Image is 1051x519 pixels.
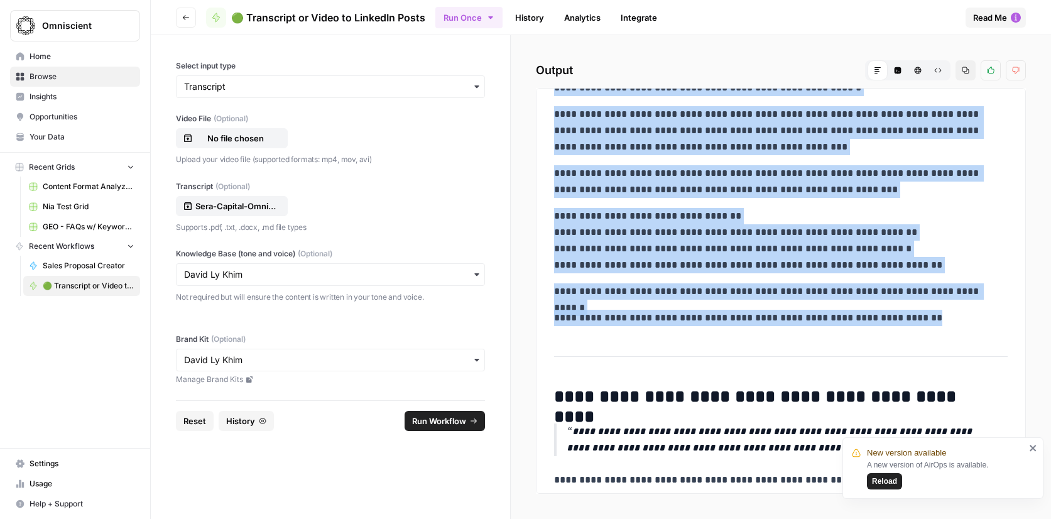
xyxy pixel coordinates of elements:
[30,478,134,489] span: Usage
[42,19,118,32] span: Omniscient
[23,177,140,197] a: Content Format Analyzer Grid
[412,415,466,427] span: Run Workflow
[30,91,134,102] span: Insights
[176,128,288,148] button: No file chosen
[30,51,134,62] span: Home
[30,458,134,469] span: Settings
[10,237,140,256] button: Recent Workflows
[183,415,206,427] span: Reset
[176,60,485,72] label: Select input type
[867,459,1025,489] div: A new version of AirOps is available.
[435,7,503,28] button: Run Once
[184,354,477,366] input: David Ly Khim
[23,197,140,217] a: Nia Test Grid
[23,276,140,296] a: 🟢 Transcript or Video to LinkedIn Posts
[43,181,134,192] span: Content Format Analyzer Grid
[405,411,485,431] button: Run Workflow
[195,200,276,212] p: Sera-Capital-Omniscient-GEO-Consultation-3e04de51-f96b.pdf
[10,87,140,107] a: Insights
[43,260,134,271] span: Sales Proposal Creator
[206,8,425,28] a: 🟢 Transcript or Video to LinkedIn Posts
[176,411,214,431] button: Reset
[195,132,276,145] p: No file chosen
[176,248,485,259] label: Knowledge Base (tone and voice)
[231,10,425,25] span: 🟢 Transcript or Video to LinkedIn Posts
[176,221,485,234] p: Supports .pdf, .txt, .docx, .md file types
[176,113,485,124] label: Video File
[215,181,250,192] span: (Optional)
[973,11,1007,24] span: Read Me
[10,494,140,514] button: Help + Support
[211,334,246,345] span: (Optional)
[176,374,485,385] a: Manage Brand Kits
[10,107,140,127] a: Opportunities
[43,280,134,292] span: 🟢 Transcript or Video to LinkedIn Posts
[23,256,140,276] a: Sales Proposal Creator
[176,291,485,303] p: Not required but will ensure the content is written in your tone and voice.
[10,10,140,41] button: Workspace: Omniscient
[176,334,485,345] label: Brand Kit
[30,111,134,123] span: Opportunities
[226,415,255,427] span: History
[867,447,946,459] span: New version available
[43,201,134,212] span: Nia Test Grid
[10,67,140,87] a: Browse
[29,241,94,252] span: Recent Workflows
[872,476,897,487] span: Reload
[30,131,134,143] span: Your Data
[508,8,552,28] a: History
[176,153,485,166] p: Upload your video file (supported formats: mp4, mov, avi)
[10,158,140,177] button: Recent Grids
[10,46,140,67] a: Home
[14,14,37,37] img: Omniscient Logo
[536,60,1026,80] h2: Output
[29,161,75,173] span: Recent Grids
[10,474,140,494] a: Usage
[10,127,140,147] a: Your Data
[23,217,140,237] a: GEO - FAQs w/ Keywords Grid
[214,113,248,124] span: (Optional)
[10,454,140,474] a: Settings
[184,268,477,281] input: David Ly Khim
[613,8,665,28] a: Integrate
[1029,443,1038,453] button: close
[30,498,134,510] span: Help + Support
[176,196,288,216] button: Sera-Capital-Omniscient-GEO-Consultation-3e04de51-f96b.pdf
[298,248,332,259] span: (Optional)
[176,181,485,192] label: Transcript
[557,8,608,28] a: Analytics
[966,8,1026,28] button: Read Me
[219,411,274,431] button: History
[184,80,477,93] input: Transcript
[43,221,134,232] span: GEO - FAQs w/ Keywords Grid
[867,473,902,489] button: Reload
[30,71,134,82] span: Browse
